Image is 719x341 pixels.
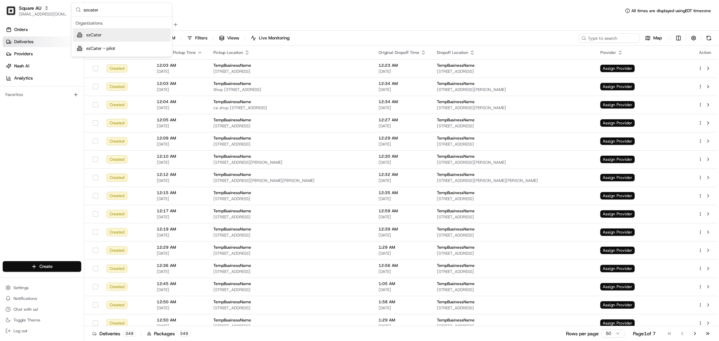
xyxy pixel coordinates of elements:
[13,317,40,323] span: Toggle Theme
[259,35,290,41] span: Live Monitoring
[213,269,368,274] span: [STREET_ADDRESS]
[600,50,616,55] span: Provider
[379,214,426,220] span: [DATE]
[213,317,251,323] span: TempBusinessName
[48,114,82,119] a: Powered byPylon
[213,263,251,268] span: TempBusinessName
[157,172,203,177] span: 12:12 AM
[437,214,590,220] span: [STREET_ADDRESS]
[379,208,426,214] span: 12:59 AM
[157,269,203,274] span: [DATE]
[3,36,84,47] a: Deliveries
[115,66,123,74] button: Start new chat
[86,32,102,38] span: ezCater
[3,294,81,303] button: Notifications
[379,245,426,250] span: 1:29 AM
[437,135,475,141] span: TempBusinessName
[157,142,203,147] span: [DATE]
[437,154,475,159] span: TempBusinessName
[123,331,136,337] div: 349
[14,75,33,81] span: Analytics
[379,142,426,147] span: [DATE]
[157,87,203,92] span: [DATE]
[64,98,108,104] span: API Documentation
[437,251,590,256] span: [STREET_ADDRESS]
[213,226,251,232] span: TempBusinessName
[437,287,590,292] span: [STREET_ADDRESS]
[157,196,203,201] span: [DATE]
[3,326,81,336] button: Log out
[157,299,203,305] span: 12:50 AM
[213,214,368,220] span: [STREET_ADDRESS]
[157,69,203,74] span: [DATE]
[213,63,251,68] span: TempBusinessName
[437,226,475,232] span: TempBusinessName
[213,208,251,214] span: TempBusinessName
[379,63,426,68] span: 12:23 AM
[379,323,426,329] span: [DATE]
[157,63,203,68] span: 12:03 AM
[213,196,368,201] span: [STREET_ADDRESS]
[157,99,203,104] span: 12:04 AM
[698,50,712,55] div: Action
[67,114,82,119] span: Pylon
[437,117,475,123] span: TempBusinessName
[437,196,590,201] span: [STREET_ADDRESS]
[213,172,251,177] span: TempBusinessName
[600,247,635,254] span: Assign Provider
[631,8,711,13] span: All times are displayed using EDT timezone
[18,43,111,51] input: Clear
[437,281,475,286] span: TempBusinessName
[23,64,111,71] div: Start new chat
[157,232,203,238] span: [DATE]
[213,105,368,111] span: ca shop [STREET_ADDRESS]
[437,172,475,177] span: TempBusinessName
[379,269,426,274] span: [DATE]
[379,99,426,104] span: 12:34 AM
[600,228,635,236] span: Assign Provider
[5,5,16,16] img: Square AU
[213,160,368,165] span: [STREET_ADDRESS][PERSON_NAME]
[579,33,639,43] input: Type to search
[19,11,67,17] button: [EMAIL_ADDRESS][DOMAIN_NAME]
[157,251,203,256] span: [DATE]
[642,33,665,43] button: Map
[7,7,20,20] img: Nash
[379,105,426,111] span: [DATE]
[600,319,635,327] span: Assign Provider
[57,98,62,104] div: 💻
[633,330,656,337] div: Page 1 of 7
[379,172,426,177] span: 12:32 AM
[3,3,70,19] button: Square AUSquare AU[EMAIL_ADDRESS][DOMAIN_NAME]
[379,299,426,305] span: 1:58 AM
[19,5,41,11] span: Square AU
[157,214,203,220] span: [DATE]
[379,196,426,201] span: [DATE]
[157,154,203,159] span: 12:10 AM
[54,95,111,107] a: 💻API Documentation
[379,160,426,165] span: [DATE]
[437,269,590,274] span: [STREET_ADDRESS]
[157,81,203,86] span: 12:03 AM
[213,190,251,195] span: TempBusinessName
[73,18,171,28] div: Organizations
[379,287,426,292] span: [DATE]
[3,89,81,100] div: Favorites
[157,226,203,232] span: 12:19 AM
[600,156,635,163] span: Assign Provider
[184,33,210,43] button: Filters
[437,160,590,165] span: [STREET_ADDRESS][PERSON_NAME]
[178,331,190,337] div: 349
[600,301,635,309] span: Assign Provider
[14,63,29,69] span: Nash AI
[195,35,207,41] span: Filters
[157,305,203,311] span: [DATE]
[437,69,590,74] span: [STREET_ADDRESS]
[213,99,251,104] span: TempBusinessName
[216,33,242,43] button: Views
[600,210,635,218] span: Assign Provider
[437,87,590,92] span: [STREET_ADDRESS][PERSON_NAME]
[7,98,12,104] div: 📗
[14,39,33,45] span: Deliveries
